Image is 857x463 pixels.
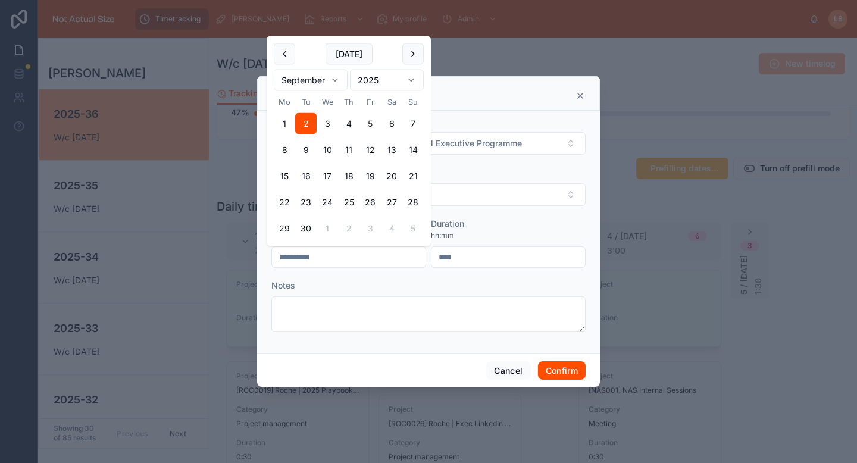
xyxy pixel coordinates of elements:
[431,218,464,229] span: Duration
[295,96,317,108] th: Tuesday
[295,165,317,187] button: Tuesday, 16 September 2025
[381,165,402,187] button: Saturday, 20 September 2025
[274,218,295,239] button: Monday, 29 September 2025
[359,192,381,213] button: Friday, 26 September 2025
[431,231,454,240] span: hh:mm
[317,113,338,134] button: Wednesday, 3 September 2025
[338,192,359,213] button: Thursday, 25 September 2025
[359,113,381,134] button: Today, Friday, 5 September 2025
[402,96,424,108] th: Sunday
[338,165,359,187] button: Thursday, 18 September 2025
[274,113,295,134] button: Monday, 1 September 2025
[359,96,381,108] th: Friday
[317,218,338,239] button: Wednesday, 1 October 2025
[359,165,381,187] button: Friday, 19 September 2025
[274,96,424,239] table: September 2025
[338,96,359,108] th: Thursday
[317,96,338,108] th: Wednesday
[295,192,317,213] button: Tuesday, 23 September 2025
[402,113,424,134] button: Sunday, 7 September 2025
[317,192,338,213] button: Wednesday, 24 September 2025
[402,192,424,213] button: Sunday, 28 September 2025
[381,96,402,108] th: Saturday
[317,139,338,161] button: Wednesday, 10 September 2025
[359,218,381,239] button: Friday, 3 October 2025
[402,139,424,161] button: Sunday, 14 September 2025
[338,113,359,134] button: Thursday, 4 September 2025
[381,113,402,134] button: Saturday, 6 September 2025
[274,139,295,161] button: Monday, 8 September 2025
[338,218,359,239] button: Thursday, 2 October 2025
[381,192,402,213] button: Saturday, 27 September 2025
[359,139,381,161] button: Friday, 12 September 2025
[381,139,402,161] button: Saturday, 13 September 2025
[295,218,317,239] button: Tuesday, 30 September 2025
[274,96,295,108] th: Monday
[274,192,295,213] button: Monday, 22 September 2025
[274,165,295,187] button: Monday, 15 September 2025
[538,361,586,380] button: Confirm
[295,113,317,134] button: Tuesday, 2 September 2025, selected
[402,165,424,187] button: Sunday, 21 September 2025
[338,139,359,161] button: Thursday, 11 September 2025
[486,361,530,380] button: Cancel
[402,218,424,239] button: Sunday, 5 October 2025
[326,43,373,65] button: [DATE]
[381,218,402,239] button: Saturday, 4 October 2025
[317,165,338,187] button: Wednesday, 17 September 2025
[271,280,295,290] span: Notes
[295,139,317,161] button: Tuesday, 9 September 2025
